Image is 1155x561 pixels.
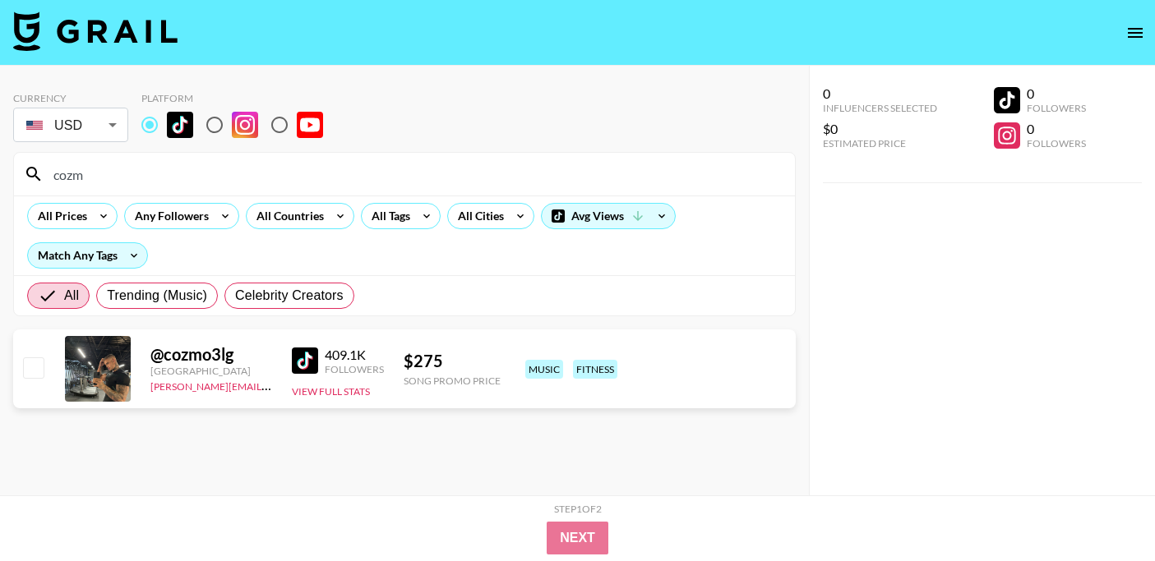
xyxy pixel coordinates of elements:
div: 0 [823,85,937,102]
input: Search by User Name [44,161,785,187]
div: @ cozmo3lg [150,344,272,365]
div: Followers [1027,102,1086,114]
div: Step 1 of 2 [554,503,602,515]
img: TikTok [167,112,193,138]
div: music [525,360,563,379]
div: All Prices [28,204,90,228]
button: Next [547,522,608,554]
div: USD [16,111,125,140]
img: Grail Talent [13,11,178,51]
div: Currency [13,92,128,104]
a: [PERSON_NAME][EMAIL_ADDRESS][DOMAIN_NAME] [150,377,394,393]
span: Celebrity Creators [235,286,344,306]
div: All Cities [448,204,507,228]
div: Platform [141,92,336,104]
button: open drawer [1119,16,1152,49]
div: All Tags [362,204,413,228]
div: Followers [1027,137,1086,149]
div: Any Followers [125,204,212,228]
img: YouTube [297,112,323,138]
img: TikTok [292,347,318,374]
div: [GEOGRAPHIC_DATA] [150,365,272,377]
div: Match Any Tags [28,243,147,268]
span: Trending (Music) [107,286,207,306]
div: Avg Views [542,204,675,228]
div: Estimated Price [823,137,937,149]
div: 0 [1027,121,1086,137]
div: 0 [1027,85,1086,102]
iframe: Drift Widget Chat Controller [1073,479,1135,541]
div: Followers [325,363,384,375]
div: Influencers Selected [823,102,937,114]
div: $ 275 [404,351,501,371]
button: View Full Stats [292,385,370,398]
div: $0 [823,121,937,137]
div: 409.1K [325,347,384,363]
img: Instagram [232,112,258,138]
div: Song Promo Price [404,375,501,387]
div: fitness [573,360,617,379]
div: All Countries [247,204,327,228]
span: All [64,286,79,306]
